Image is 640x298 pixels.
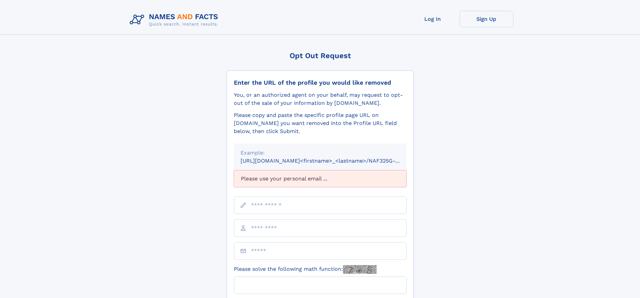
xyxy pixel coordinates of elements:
label: Please solve the following math function: [234,265,377,274]
div: Opt Out Request [227,51,414,60]
a: Log In [406,11,460,27]
img: Logo Names and Facts [127,11,224,29]
small: [URL][DOMAIN_NAME]<firstname>_<lastname>/NAF325G-xxxxxxxx [241,158,419,164]
div: Please copy and paste the specific profile page URL on [DOMAIN_NAME] you want removed into the Pr... [234,111,407,135]
div: You, or an authorized agent on your behalf, may request to opt-out of the sale of your informatio... [234,91,407,107]
div: Enter the URL of the profile you would like removed [234,79,407,86]
div: Example: [241,149,400,157]
a: Sign Up [460,11,513,27]
div: Please use your personal email ... [234,170,407,187]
